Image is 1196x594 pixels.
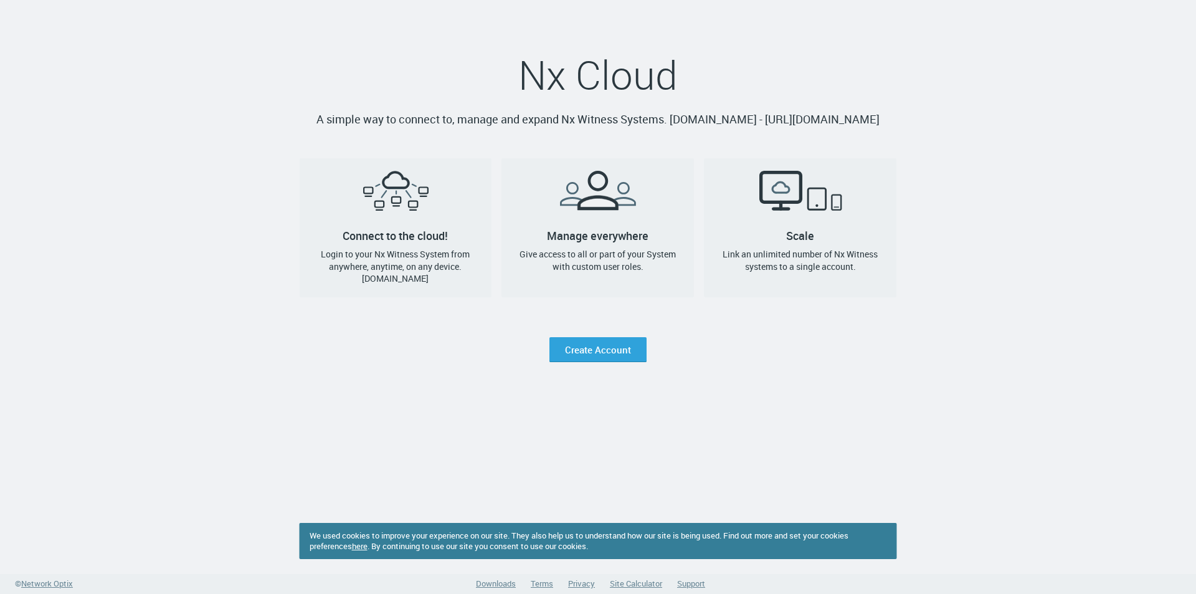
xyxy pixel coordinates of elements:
span: Network Optix [21,578,73,589]
a: Create Account [549,337,647,362]
h4: Login to your Nx Witness System from anywhere, anytime, on any device. [DOMAIN_NAME] [310,248,482,285]
a: Connect to the cloud!Login to your Nx Witness System from anywhere, anytime, on any device. [DOMA... [300,158,492,297]
span: We used cookies to improve your experience on our site. They also help us to understand how our s... [310,530,848,552]
a: Privacy [568,578,595,589]
h4: Give access to all or part of your System with custom user roles. [511,248,684,272]
a: Manage everywhereGive access to all or part of your System with custom user roles. [501,158,694,297]
a: ScaleLink an unlimited number of Nx Witness systems to a single account. [704,158,896,297]
a: Support [677,578,705,589]
h4: Link an unlimited number of Nx Witness systems to a single account. [714,248,886,272]
a: Site Calculator [610,578,662,589]
a: Terms [531,578,553,589]
a: here [352,540,368,552]
h2: Connect to the cloud! [300,158,492,236]
span: Nx Cloud [518,48,678,102]
p: A simple way to connect to, manage and expand Nx Witness Systems. [DOMAIN_NAME] - [URL][DOMAIN_NAME] [300,111,897,128]
a: Downloads [476,578,516,589]
span: . By continuing to use our site you consent to use our cookies. [368,540,588,552]
a: ©Network Optix [15,578,73,590]
h2: Manage everywhere [501,158,694,236]
h2: Scale [704,158,896,236]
